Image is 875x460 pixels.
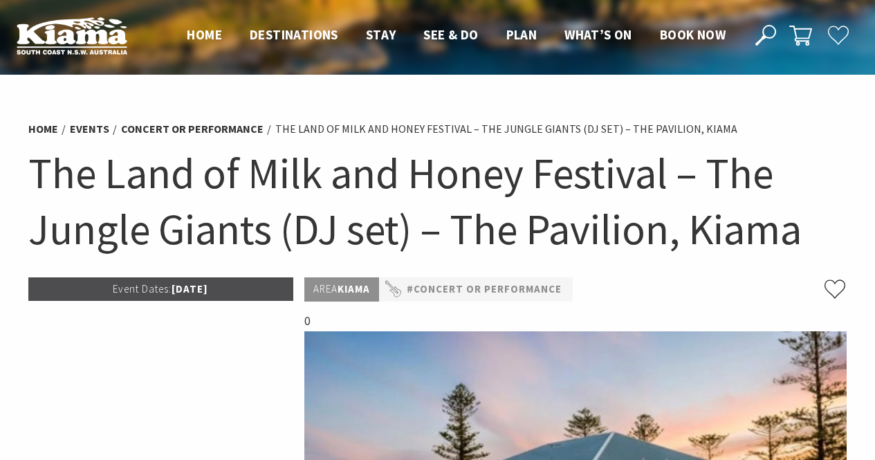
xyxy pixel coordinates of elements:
[173,24,739,47] nav: Main Menu
[366,26,396,44] a: Stay
[250,26,338,44] a: Destinations
[506,26,537,44] a: Plan
[28,145,847,257] h1: The Land of Milk and Honey Festival – The Jungle Giants (DJ set) – The Pavilion, Kiama
[313,282,338,295] span: Area
[660,26,726,44] a: Book now
[506,26,537,43] span: Plan
[250,26,338,43] span: Destinations
[275,120,737,138] li: The Land of Milk and Honey Festival – The Jungle Giants (DJ set) – The Pavilion, Kiama
[564,26,632,44] a: What’s On
[187,26,222,43] span: Home
[407,281,562,298] a: #Concert or Performance
[423,26,478,43] span: See & Do
[304,277,379,302] p: Kiama
[660,26,726,43] span: Book now
[121,122,264,136] a: Concert or Performance
[564,26,632,43] span: What’s On
[17,17,127,55] img: Kiama Logo
[366,26,396,43] span: Stay
[423,26,478,44] a: See & Do
[28,277,294,301] p: [DATE]
[70,122,109,136] a: Events
[187,26,222,44] a: Home
[28,122,58,136] a: Home
[113,282,172,295] span: Event Dates:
